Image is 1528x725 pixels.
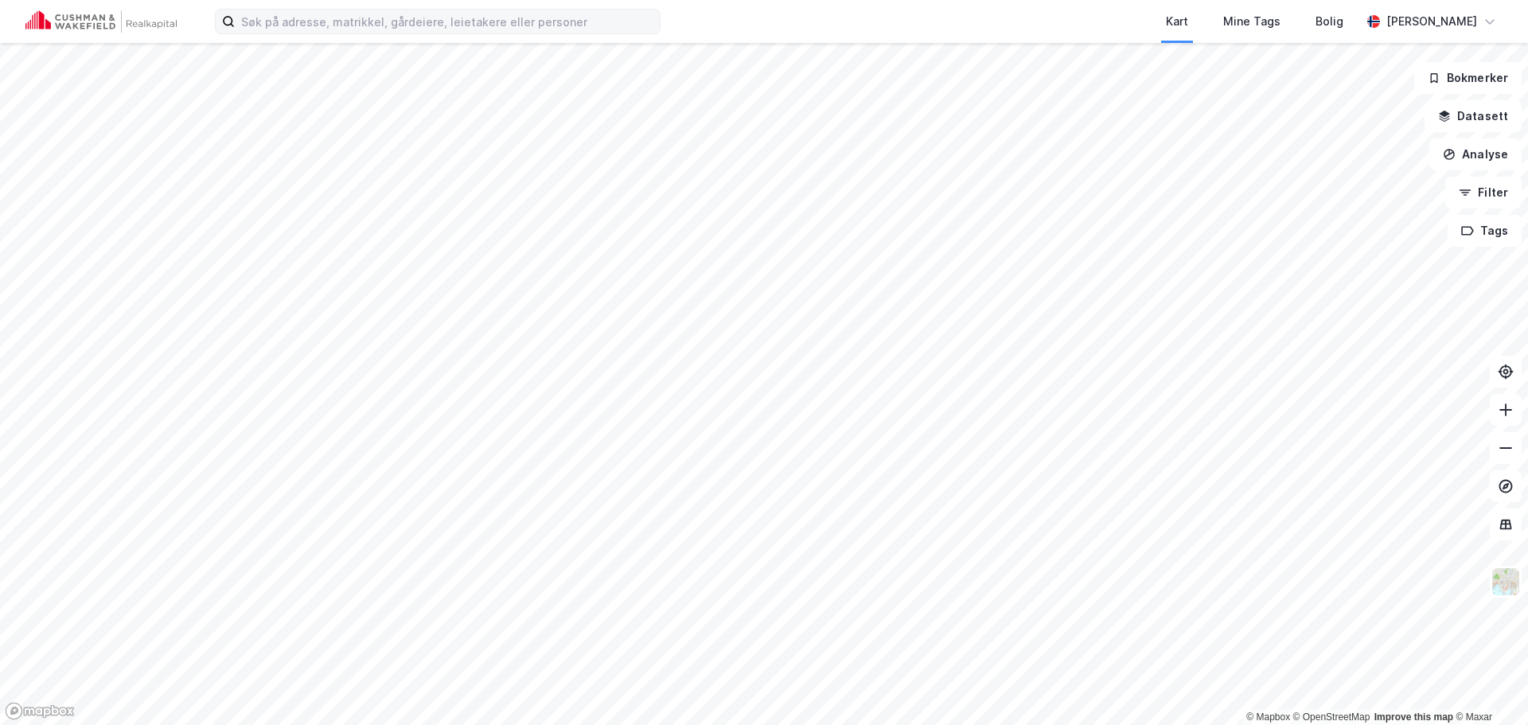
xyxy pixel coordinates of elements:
[1316,12,1343,31] div: Bolig
[1448,215,1522,247] button: Tags
[1448,649,1528,725] iframe: Chat Widget
[1429,138,1522,170] button: Analyse
[1246,711,1290,723] a: Mapbox
[1374,711,1453,723] a: Improve this map
[1166,12,1188,31] div: Kart
[1386,12,1477,31] div: [PERSON_NAME]
[1445,177,1522,209] button: Filter
[25,10,177,33] img: cushman-wakefield-realkapital-logo.202ea83816669bd177139c58696a8fa1.svg
[5,702,75,720] a: Mapbox homepage
[235,10,660,33] input: Søk på adresse, matrikkel, gårdeiere, leietakere eller personer
[1223,12,1280,31] div: Mine Tags
[1425,100,1522,132] button: Datasett
[1414,62,1522,94] button: Bokmerker
[1293,711,1370,723] a: OpenStreetMap
[1448,649,1528,725] div: Kontrollprogram for chat
[1491,567,1521,597] img: Z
